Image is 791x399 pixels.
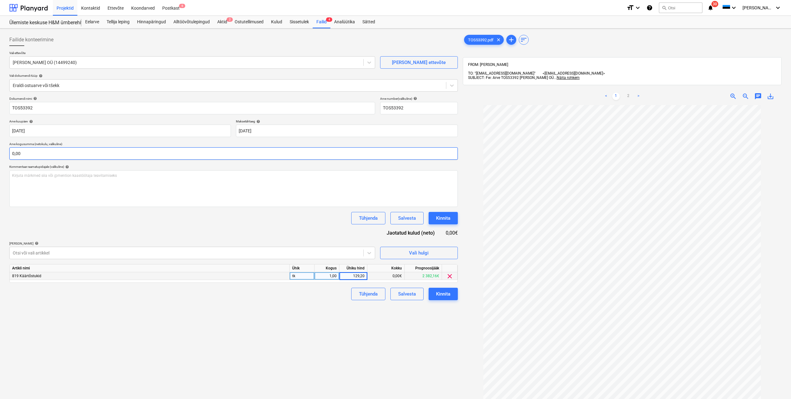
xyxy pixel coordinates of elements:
div: Ühiku hind [339,264,367,272]
div: Kommentaar raamatupidajale (valikuline) [9,165,458,169]
button: Tühjenda [351,288,385,300]
span: clear [495,36,502,44]
div: Arve kuupäev [9,119,231,123]
span: help [38,74,43,78]
div: Vali dokumendi tüüp [9,74,458,78]
div: 1,00 [317,272,337,280]
span: Näita rohkem [557,76,580,80]
div: 0,00€ [445,229,458,236]
span: 4 [326,17,332,22]
a: Alltöövõtulepingud [170,16,214,28]
div: Aktid [214,16,231,28]
input: Arve number [380,102,458,114]
input: Arve kogusumma (netokulu, valikuline) [9,147,458,160]
a: Page 1 is your current page [612,93,620,100]
a: Failid4 [313,16,330,28]
a: Ostutellimused [231,16,267,28]
span: help [32,97,37,100]
a: Kulud [267,16,286,28]
a: Sissetulek [286,16,313,28]
div: Jaotatud kulud (neto) [377,229,445,236]
span: TO: "[EMAIL_ADDRESS][DOMAIN_NAME]" <[EMAIL_ADDRESS][DOMAIN_NAME]> [468,71,605,76]
span: FROM: [PERSON_NAME] [468,62,508,67]
span: sort [520,36,527,44]
div: Kinnita [436,214,450,222]
span: SUBJECT: Fw: Arve TOS53392 [PERSON_NAME] OÜ [468,76,554,80]
span: Failide konteerimine [9,36,53,44]
span: clear [446,273,453,280]
div: Ühik [290,264,315,272]
div: Kinnita [436,290,450,298]
span: TOS53392.pdf [464,38,497,42]
button: Salvesta [390,288,424,300]
div: 0,00€ [367,272,405,280]
div: Kokku [367,264,405,272]
span: add [508,36,515,44]
button: Kinnita [429,212,458,224]
div: Salvesta [398,214,416,222]
a: Page 2 [625,93,632,100]
a: Hinnapäringud [133,16,170,28]
input: Dokumendi nimi [9,102,375,114]
div: Tühjenda [359,290,378,298]
div: Failid [313,16,330,28]
div: Prognoosijääk [405,264,442,272]
div: tk [290,272,315,280]
div: Kogus [315,264,339,272]
a: Next page [635,93,642,100]
div: Vali hulgi [409,249,429,257]
span: help [64,165,69,169]
span: zoom_in [729,93,737,100]
span: help [34,241,39,245]
div: Arve number (valikuline) [380,97,458,101]
span: ... [554,76,580,80]
div: Salvesta [398,290,416,298]
span: chat [754,93,762,100]
div: [PERSON_NAME] ettevõte [392,58,446,66]
a: Analüütika [330,16,359,28]
span: 6 [179,4,185,8]
a: Tellija leping [103,16,133,28]
span: 819 Käärtõstukid [12,274,41,278]
button: Salvesta [390,212,424,224]
div: TOS53392.pdf [464,35,504,45]
button: Vali hulgi [380,247,458,259]
a: Eelarve [81,16,103,28]
span: help [412,97,417,100]
div: Artikli nimi [10,264,290,272]
a: Previous page [602,93,610,100]
span: 2 [227,17,233,22]
input: Tähtaega pole määratud [236,125,458,137]
a: Sätted [359,16,379,28]
span: help [28,120,33,123]
div: Ülemiste keskuse H&M ümberehitustööd [HMÜLEMISTE] [9,20,74,26]
p: Arve kogusumma (netokulu, valikuline) [9,142,458,147]
div: Tühjenda [359,214,378,222]
span: save_alt [767,93,774,100]
button: Kinnita [429,288,458,300]
div: [PERSON_NAME] [9,241,375,245]
a: Aktid2 [214,16,231,28]
button: Tühjenda [351,212,385,224]
button: [PERSON_NAME] ettevõte [380,56,458,69]
input: Arve kuupäeva pole määratud. [9,125,231,137]
div: 2 382,16€ [405,272,442,280]
p: Vali ettevõte [9,51,375,56]
span: help [255,120,260,123]
span: zoom_out [742,93,749,100]
div: Maksetähtaeg [236,119,458,123]
div: Dokumendi nimi [9,97,375,101]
